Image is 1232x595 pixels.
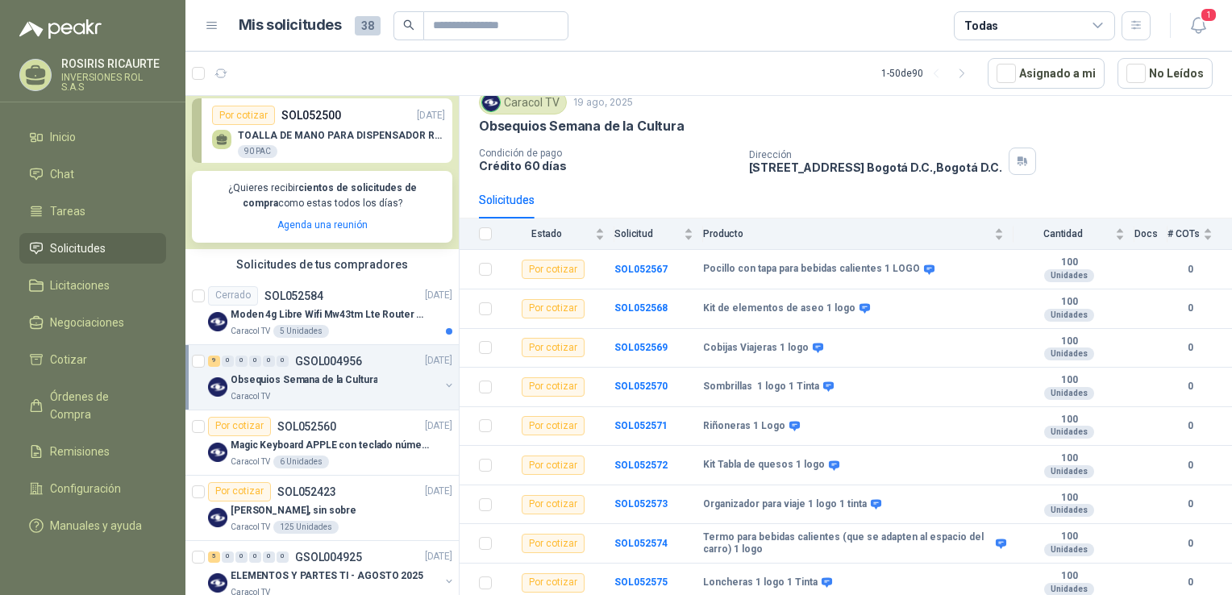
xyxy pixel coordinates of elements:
div: Solicitudes [479,191,535,209]
a: Configuración [19,473,166,504]
span: Negociaciones [50,314,124,331]
div: Cerrado [208,286,258,306]
p: [DATE] [417,108,445,123]
div: Unidades [1044,387,1094,400]
span: Chat [50,165,74,183]
span: # COTs [1167,228,1200,239]
th: Estado [502,218,614,250]
p: ELEMENTOS Y PARTES TI - AGOSTO 2025 [231,568,423,584]
a: SOL052571 [614,420,668,431]
div: Por cotizar [208,482,271,501]
span: Cotizar [50,351,87,368]
div: 0 [235,356,248,367]
p: [PERSON_NAME], sin sobre [231,503,356,518]
div: 5 [208,551,220,563]
img: Company Logo [208,508,227,527]
p: Caracol TV [231,325,270,338]
button: 1 [1184,11,1213,40]
div: Unidades [1044,426,1094,439]
span: Cantidad [1013,228,1112,239]
img: Company Logo [208,573,227,593]
th: Docs [1134,218,1167,250]
div: Por cotizar [522,456,585,475]
b: SOL052570 [614,381,668,392]
span: search [403,19,414,31]
div: Unidades [1044,309,1094,322]
b: Pocillo con tapa para bebidas calientes 1 LOGO [703,263,920,276]
b: 100 [1013,296,1125,309]
div: Por cotizar [522,260,585,279]
div: Unidades [1044,465,1094,478]
a: Licitaciones [19,270,166,301]
p: INVERSIONES ROL S.A.S [61,73,166,92]
b: 0 [1167,379,1213,394]
span: Remisiones [50,443,110,460]
a: SOL052574 [614,538,668,549]
div: 90 PAC [238,145,277,158]
a: Negociaciones [19,307,166,338]
img: Company Logo [208,312,227,331]
b: 0 [1167,340,1213,356]
p: Magic Keyboard APPLE con teclado númerico en Español Plateado [231,438,431,453]
a: Solicitudes [19,233,166,264]
div: Unidades [1044,504,1094,517]
b: 0 [1167,418,1213,434]
div: Unidades [1044,347,1094,360]
a: Por cotizarSOL052560[DATE] Company LogoMagic Keyboard APPLE con teclado númerico en Español Plate... [185,410,459,476]
button: No Leídos [1118,58,1213,89]
p: SOL052584 [264,290,323,302]
div: 1 - 50 de 90 [881,60,975,86]
a: Manuales y ayuda [19,510,166,541]
div: 9 [208,356,220,367]
div: Por cotizar [522,573,585,593]
img: Company Logo [208,377,227,397]
b: cientos de solicitudes de compra [243,182,417,209]
p: Caracol TV [231,456,270,468]
th: Solicitud [614,218,703,250]
b: Kit Tabla de quesos 1 logo [703,459,825,472]
img: Company Logo [482,94,500,111]
b: SOL052573 [614,498,668,510]
b: 100 [1013,335,1125,348]
div: Solicitudes de tus compradores [185,249,459,280]
a: Por cotizarSOL052500[DATE] TOALLA DE MANO PARA DISPENSADOR ROLLO X90 PAC [192,98,452,163]
p: [DATE] [425,418,452,434]
div: Por cotizar [208,417,271,436]
div: Unidades [1044,269,1094,282]
img: Company Logo [208,443,227,462]
button: Asignado a mi [988,58,1105,89]
b: 100 [1013,492,1125,505]
a: Órdenes de Compra [19,381,166,430]
p: Obsequios Semana de la Cultura [479,118,685,135]
b: SOL052575 [614,576,668,588]
a: SOL052567 [614,264,668,275]
div: Por cotizar [522,416,585,435]
a: Cotizar [19,344,166,375]
div: 0 [263,356,275,367]
b: Organizador para viaje 1 logo 1 tinta [703,498,867,511]
b: 100 [1013,374,1125,387]
b: 100 [1013,452,1125,465]
span: Órdenes de Compra [50,388,151,423]
a: Inicio [19,122,166,152]
a: CerradoSOL052584[DATE] Company LogoModen 4g Libre Wifi Mw43tm Lte Router Móvil Internet 5ghzCarac... [185,280,459,345]
div: 0 [277,551,289,563]
div: 0 [249,551,261,563]
p: SOL052423 [277,486,336,497]
span: Solicitud [614,228,681,239]
b: Cobijas Viajeras 1 logo [703,342,809,355]
div: Por cotizar [212,106,275,125]
div: Por cotizar [522,534,585,553]
b: 100 [1013,570,1125,583]
th: Producto [703,218,1013,250]
b: Riñoneras 1 Logo [703,420,785,433]
div: 5 Unidades [273,325,329,338]
p: TOALLA DE MANO PARA DISPENSADOR ROLLO X [238,130,445,141]
span: Solicitudes [50,239,106,257]
span: Estado [502,228,592,239]
div: 6 Unidades [273,456,329,468]
p: SOL052500 [281,106,341,124]
b: Sombrillas 1 logo 1 Tinta [703,381,819,393]
a: SOL052569 [614,342,668,353]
